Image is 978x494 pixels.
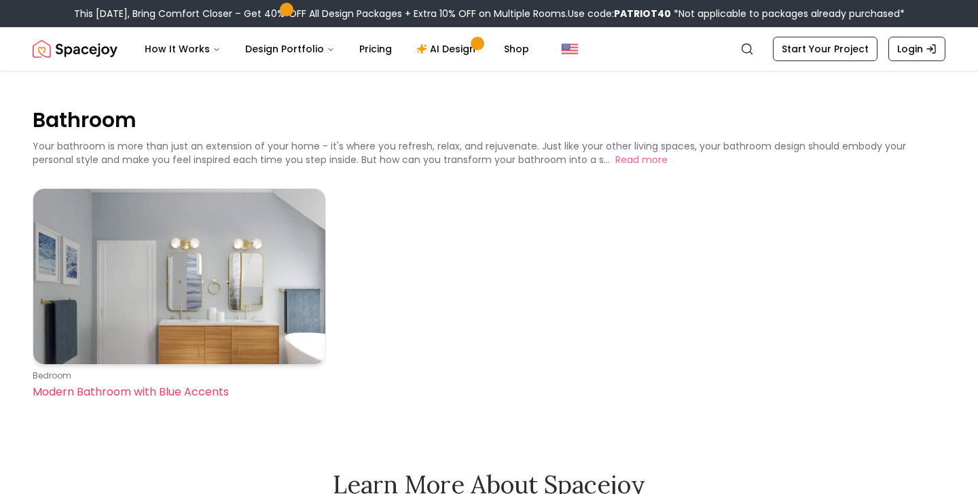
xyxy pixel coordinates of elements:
[33,384,321,400] p: Modern Bathroom with Blue Accents
[134,35,232,63] button: How It Works
[33,189,325,364] img: Modern Bathroom with Blue Accents
[614,7,671,20] b: PATRIOT40
[773,37,877,61] a: Start Your Project
[568,7,671,20] span: Use code:
[33,35,117,63] img: Spacejoy Logo
[134,35,540,63] nav: Main
[33,370,321,381] p: bedroom
[888,37,945,61] a: Login
[33,106,945,134] p: Bathroom
[234,35,346,63] button: Design Portfolio
[33,35,117,63] a: Spacejoy
[33,188,326,406] a: Modern Bathroom with Blue AccentsbedroomModern Bathroom with Blue Accents
[493,35,540,63] a: Shop
[74,7,905,20] div: This [DATE], Bring Comfort Closer – Get 40% OFF All Design Packages + Extra 10% OFF on Multiple R...
[348,35,403,63] a: Pricing
[405,35,490,63] a: AI Design
[615,153,668,166] button: Read more
[562,41,578,57] img: United States
[671,7,905,20] span: *Not applicable to packages already purchased*
[33,139,906,166] p: Your bathroom is more than just an extension of your home - it's where you refresh, relax, and re...
[33,27,945,71] nav: Global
